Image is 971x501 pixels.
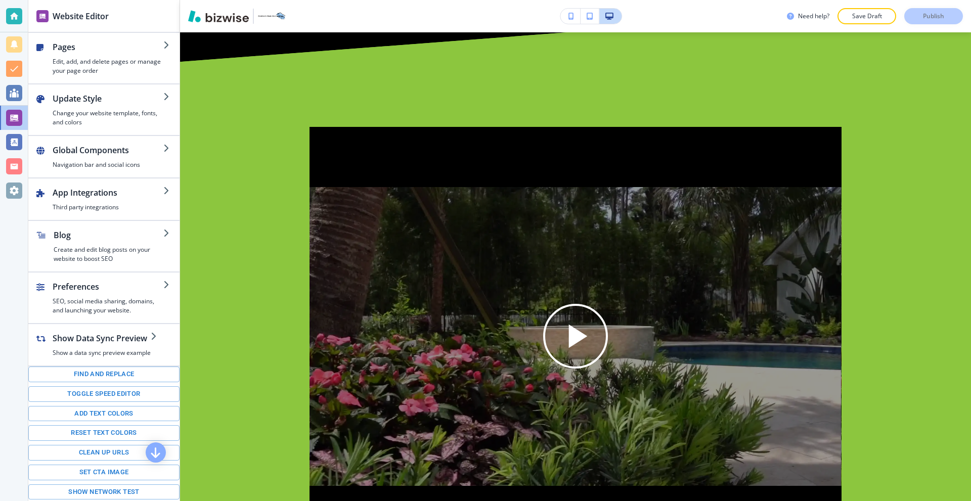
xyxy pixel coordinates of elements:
[53,160,163,169] h4: Navigation bar and social icons
[28,221,180,271] button: BlogCreate and edit blog posts on your website to boost SEO
[28,324,167,366] button: Show Data Sync PreviewShow a data sync preview example
[28,136,180,177] button: Global ComponentsNavigation bar and social icons
[28,406,180,422] button: Add text colors
[258,13,285,20] img: Your Logo
[53,348,151,357] h4: Show a data sync preview example
[798,12,829,21] h3: Need help?
[28,425,180,441] button: Reset text colors
[837,8,896,24] button: Save Draft
[53,144,163,156] h2: Global Components
[53,332,151,344] h2: Show Data Sync Preview
[28,272,180,323] button: PreferencesSEO, social media sharing, domains, and launching your website.
[28,445,180,461] button: Clean up URLs
[53,187,163,199] h2: App Integrations
[53,203,163,212] h4: Third party integrations
[53,41,163,53] h2: Pages
[53,10,109,22] h2: Website Editor
[53,281,163,293] h2: Preferences
[28,367,180,382] button: Find and replace
[53,297,163,315] h4: SEO, social media sharing, domains, and launching your website.
[28,484,180,500] button: Show network test
[28,465,180,480] button: Set CTA image
[851,12,883,21] p: Save Draft
[53,109,163,127] h4: Change your website template, fonts, and colors
[28,84,180,135] button: Update StyleChange your website template, fonts, and colors
[54,245,163,263] h4: Create and edit blog posts on your website to boost SEO
[53,93,163,105] h2: Update Style
[28,178,180,220] button: App IntegrationsThird party integrations
[188,10,249,22] img: Bizwise Logo
[54,229,163,241] h2: Blog
[28,386,180,402] button: Toggle speed editor
[36,10,49,22] img: editor icon
[53,57,163,75] h4: Edit, add, and delete pages or manage your page order
[28,33,180,83] button: PagesEdit, add, and delete pages or manage your page order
